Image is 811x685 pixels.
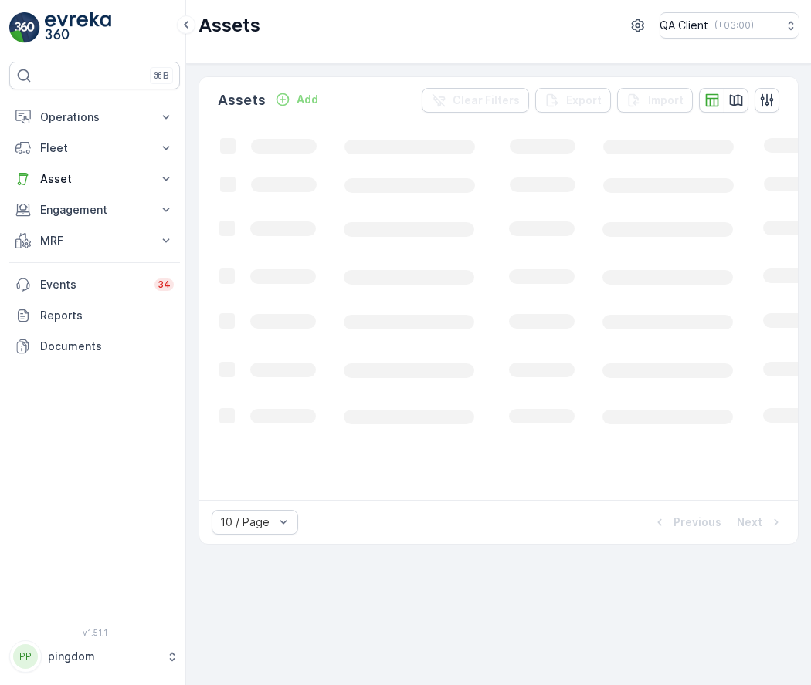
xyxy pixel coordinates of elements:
[269,90,324,109] button: Add
[737,515,762,530] p: Next
[617,88,693,113] button: Import
[453,93,520,108] p: Clear Filters
[218,89,266,111] p: Assets
[9,102,180,133] button: Operations
[13,644,38,669] div: PP
[650,513,723,531] button: Previous
[40,233,149,248] p: MRF
[535,88,611,113] button: Export
[158,278,171,291] p: 34
[48,649,158,664] p: pingdom
[674,515,721,530] p: Previous
[9,300,180,331] a: Reports
[199,13,260,38] p: Assets
[660,12,799,39] button: QA Client(+03:00)
[9,164,180,194] button: Asset
[40,140,149,156] p: Fleet
[40,110,149,125] p: Operations
[40,277,145,292] p: Events
[45,12,111,43] img: logo_light-DOdMpM7g.png
[9,628,180,637] span: v 1.51.1
[40,202,149,218] p: Engagement
[648,93,684,108] p: Import
[297,92,318,107] p: Add
[422,88,529,113] button: Clear Filters
[9,225,180,256] button: MRF
[660,18,708,33] p: QA Client
[40,308,174,323] p: Reports
[9,269,180,300] a: Events34
[40,339,174,354] p: Documents
[9,640,180,673] button: PPpingdom
[40,171,149,187] p: Asset
[9,331,180,362] a: Documents
[566,93,602,108] p: Export
[9,194,180,225] button: Engagement
[735,513,786,531] button: Next
[9,12,40,43] img: logo
[9,133,180,164] button: Fleet
[154,69,169,82] p: ⌘B
[714,19,754,32] p: ( +03:00 )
